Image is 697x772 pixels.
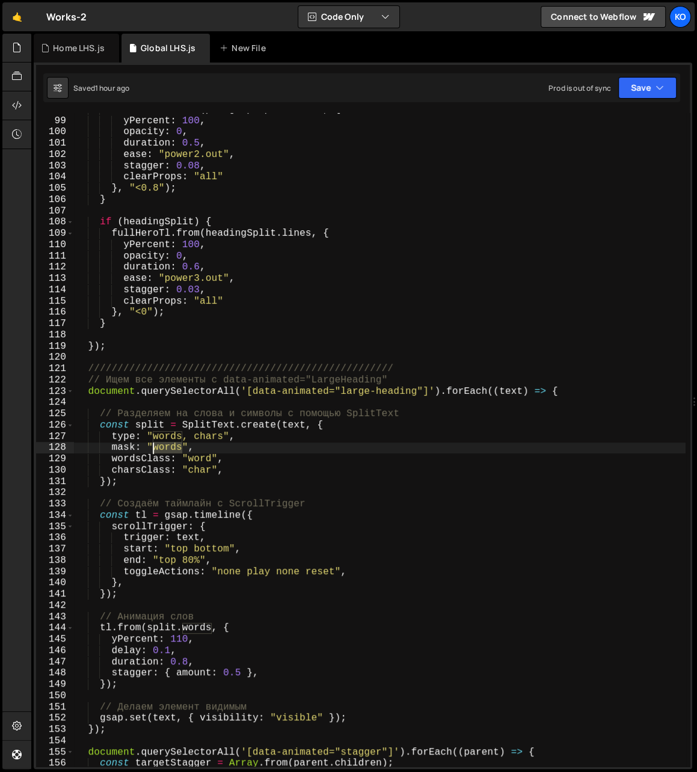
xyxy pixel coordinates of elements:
[36,690,74,702] div: 150
[36,115,74,127] div: 99
[141,42,195,54] div: Global LHS.js
[298,6,399,28] button: Code Only
[36,679,74,690] div: 149
[36,712,74,724] div: 152
[36,262,74,273] div: 112
[36,171,74,183] div: 104
[548,83,611,93] div: Prod is out of sync
[36,611,74,623] div: 143
[36,307,74,318] div: 116
[36,600,74,611] div: 142
[36,532,74,544] div: 136
[36,747,74,758] div: 155
[36,645,74,657] div: 146
[541,6,666,28] a: Connect to Webflow
[36,239,74,251] div: 110
[36,206,74,217] div: 107
[36,634,74,645] div: 145
[36,352,74,363] div: 120
[36,363,74,375] div: 121
[36,487,74,498] div: 132
[36,397,74,408] div: 124
[36,589,74,600] div: 141
[36,386,74,397] div: 123
[36,216,74,228] div: 108
[36,126,74,138] div: 100
[36,329,74,341] div: 118
[36,341,74,352] div: 119
[36,667,74,679] div: 148
[36,420,74,431] div: 126
[36,476,74,488] div: 131
[36,431,74,443] div: 127
[36,375,74,386] div: 122
[669,6,691,28] a: Ko
[36,622,74,634] div: 144
[36,657,74,668] div: 147
[36,408,74,420] div: 125
[36,228,74,239] div: 109
[36,296,74,307] div: 115
[36,149,74,161] div: 102
[36,194,74,206] div: 106
[36,318,74,329] div: 117
[220,42,270,54] div: New File
[36,555,74,566] div: 138
[36,465,74,476] div: 130
[36,702,74,713] div: 151
[36,284,74,296] div: 114
[36,442,74,453] div: 128
[36,521,74,533] div: 135
[36,161,74,172] div: 103
[618,77,677,99] button: Save
[36,498,74,510] div: 133
[46,10,87,24] div: Works-2
[36,724,74,735] div: 153
[36,566,74,578] div: 139
[95,83,130,93] div: 1 hour ago
[36,544,74,555] div: 137
[36,251,74,262] div: 111
[36,138,74,149] div: 101
[36,758,74,769] div: 156
[53,42,105,54] div: Home LHS.js
[36,735,74,747] div: 154
[36,510,74,521] div: 134
[2,2,32,31] a: 🤙
[36,577,74,589] div: 140
[36,273,74,284] div: 113
[36,453,74,465] div: 129
[36,183,74,194] div: 105
[73,83,129,93] div: Saved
